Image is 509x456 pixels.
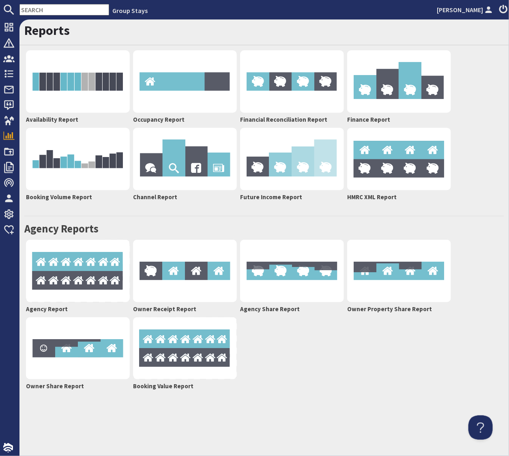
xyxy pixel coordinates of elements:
h2: Agency Report [26,305,130,313]
a: HMRC XML Report [346,126,453,204]
h2: Channel Report [133,194,237,201]
a: Owner Receipt Report [131,238,238,316]
a: Owner Property Share Report [346,238,453,316]
iframe: Toggle Customer Support [468,415,493,440]
img: availability-b2712cb69e4f2a6ce39b871c0a010e098eb1bc68badc0d862a523a7fb0d9404f.png [26,50,130,113]
a: Group Stays [112,6,148,15]
img: occupancy-report-54b043cc30156a1d64253dc66eb8fa74ac22b960ebbd66912db7d1b324d9370f.png [133,50,237,113]
img: agency-report-24f49cc5259ead7210495d9f924ce814db3d6835cfb3adcdd335ccaab0c39ef2.png [133,317,237,380]
img: referer-report-80f78d458a5f6b932bddd33f5d71aba6e20f930fbd9179b778792cbc9ff573fa.png [133,128,237,190]
h2: Agency Reports [24,222,504,235]
a: Occupancy Report [131,49,238,126]
a: Availability Report [24,49,131,126]
h2: Booking Value Report [133,383,237,390]
img: owner-receipt-report-7435b8cb0350dc667c011af1ec10782e9d7ad44aa1de72c06e1d5f1b4b60e118.png [133,240,237,302]
a: Future Income Report [238,126,346,204]
img: agency-report-24f49cc5259ead7210495d9f924ce814db3d6835cfb3adcdd335ccaab0c39ef2.png [26,240,130,302]
a: [PERSON_NAME] [437,5,494,15]
a: Booking Volume Report [24,126,131,204]
a: Reports [24,22,70,39]
a: Channel Report [131,126,238,204]
h2: Financial Reconciliation Report [240,116,344,123]
img: future-income-report-8efaa7c4b96f9db44a0ea65420f3fcd3c60c8b9eb4a7fe33424223628594c21f.png [240,128,344,190]
img: owner-share-report-45db377d83587ce6e4e4c009e14ad33d8f00d2396a13c78dcf0bd28690591120.png [26,317,130,380]
h2: Finance Report [347,116,451,123]
h2: Future Income Report [240,194,344,201]
h2: Availability Report [26,116,130,123]
img: financial-report-105d5146bc3da7be04c1b38cba2e6198017b744cffc9661e2e35d54d4ba0e972.png [347,50,451,113]
h2: Occupancy Report [133,116,237,123]
a: Agency Share Report [238,238,346,316]
h2: Agency Share Report [240,305,344,313]
a: Finance Report [346,49,453,126]
h2: HMRC XML Report [347,194,451,201]
h2: Owner Receipt Report [133,305,237,313]
h2: Owner Property Share Report [347,305,451,313]
img: staytech_i_w-64f4e8e9ee0a9c174fd5317b4b171b261742d2d393467e5bdba4413f4f884c10.svg [3,443,13,453]
img: hmrc-report-7e47fe54d664a6519f7bff59c47da927abdb786ffdf23fbaa80a4261718d00d7.png [347,128,451,190]
a: Financial Reconciliation Report [238,49,346,126]
img: financial-reconciliation-aa54097eb3e2697f1cd871e2a2e376557a55840ed588d4f345cf0a01e244fdeb.png [240,50,344,113]
input: SEARCH [19,4,109,15]
a: Agency Report [24,238,131,316]
img: agency-share-report-259f9e87bafb275c35ea1ce994cedd3410c06f21460ea39da55fd5a69135abff.png [240,240,344,302]
a: Owner Share Report [24,316,131,393]
h2: Booking Volume Report [26,194,130,201]
img: property-share-report-cdbd2bf58cd10a1d69ee44df0fc56a5b4e990bf198283ff8acab33657c6bbc2c.png [347,240,451,302]
a: Booking Value Report [131,316,238,393]
h2: Owner Share Report [26,383,130,390]
img: volume-report-b193a0d106e901724e6e2a737cddf475bd336b2fd3e97afca5856cfd34cd3207.png [26,128,130,190]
